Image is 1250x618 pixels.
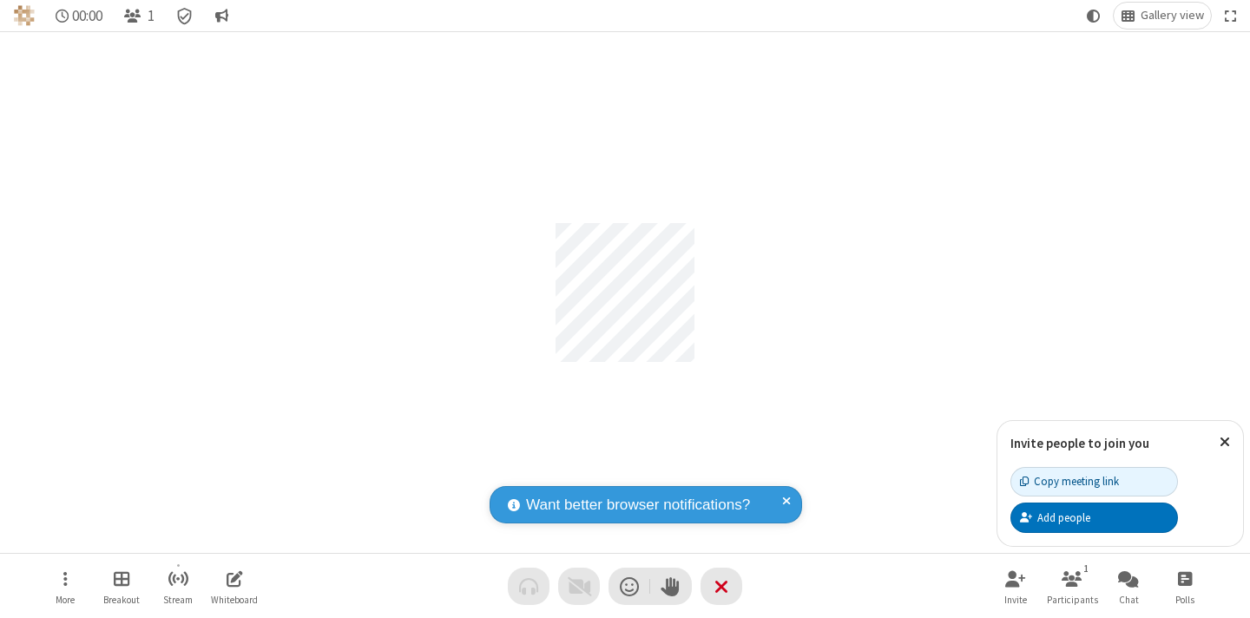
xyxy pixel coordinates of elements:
[211,595,258,605] span: Whiteboard
[990,562,1042,611] button: Invite participants (⌘+Shift+I)
[1079,561,1094,576] div: 1
[558,568,600,605] button: Video
[116,3,161,29] button: Open participant list
[39,562,91,611] button: Open menu
[1119,595,1139,605] span: Chat
[152,562,204,611] button: Start streaming
[208,562,260,611] button: Open shared whiteboard
[526,494,750,516] span: Want better browser notifications?
[1207,421,1243,463] button: Close popover
[1175,595,1194,605] span: Polls
[1141,9,1204,23] span: Gallery view
[1080,3,1108,29] button: Using system theme
[1010,467,1178,496] button: Copy meeting link
[508,568,549,605] button: Audio problem - check your Internet connection or call by phone
[56,595,75,605] span: More
[103,595,140,605] span: Breakout
[609,568,650,605] button: Send a reaction
[14,5,35,26] img: QA Selenium DO NOT DELETE OR CHANGE
[168,3,201,29] div: Meeting details Encryption enabled
[207,3,235,29] button: Conversation
[1159,562,1211,611] button: Open poll
[49,3,110,29] div: Timer
[1010,435,1149,451] label: Invite people to join you
[1020,473,1119,490] div: Copy meeting link
[1046,562,1098,611] button: Open participant list
[72,8,102,24] span: 00:00
[1114,3,1211,29] button: Change layout
[148,8,155,24] span: 1
[95,562,148,611] button: Manage Breakout Rooms
[701,568,742,605] button: End or leave meeting
[1218,3,1244,29] button: Fullscreen
[1102,562,1155,611] button: Open chat
[163,595,193,605] span: Stream
[1047,595,1098,605] span: Participants
[1004,595,1027,605] span: Invite
[650,568,692,605] button: Raise hand
[1010,503,1178,532] button: Add people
